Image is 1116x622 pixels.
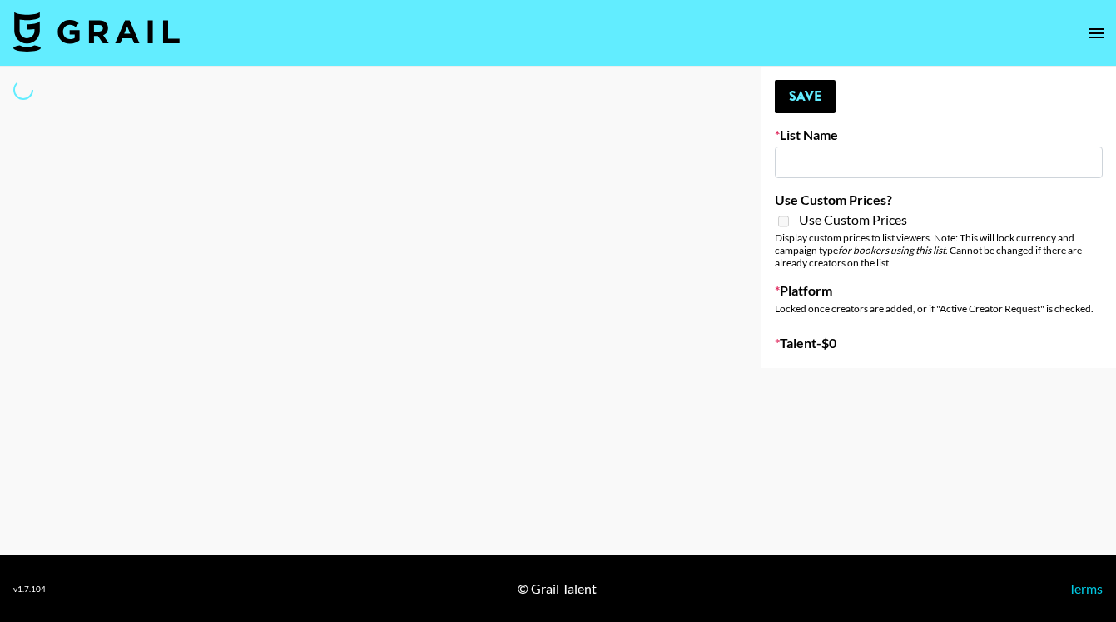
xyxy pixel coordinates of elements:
button: open drawer [1079,17,1113,50]
label: List Name [775,127,1103,143]
button: Save [775,80,836,113]
div: Locked once creators are added, or if "Active Creator Request" is checked. [775,302,1103,315]
div: © Grail Talent [518,580,597,597]
a: Terms [1069,580,1103,596]
span: Use Custom Prices [799,211,907,228]
div: v 1.7.104 [13,584,46,595]
div: Display custom prices to list viewers. Note: This will lock currency and campaign type . Cannot b... [775,231,1103,269]
em: for bookers using this list [838,244,945,256]
label: Platform [775,282,1103,299]
label: Talent - $ 0 [775,335,1103,351]
label: Use Custom Prices? [775,192,1103,208]
img: Grail Talent [13,12,180,52]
